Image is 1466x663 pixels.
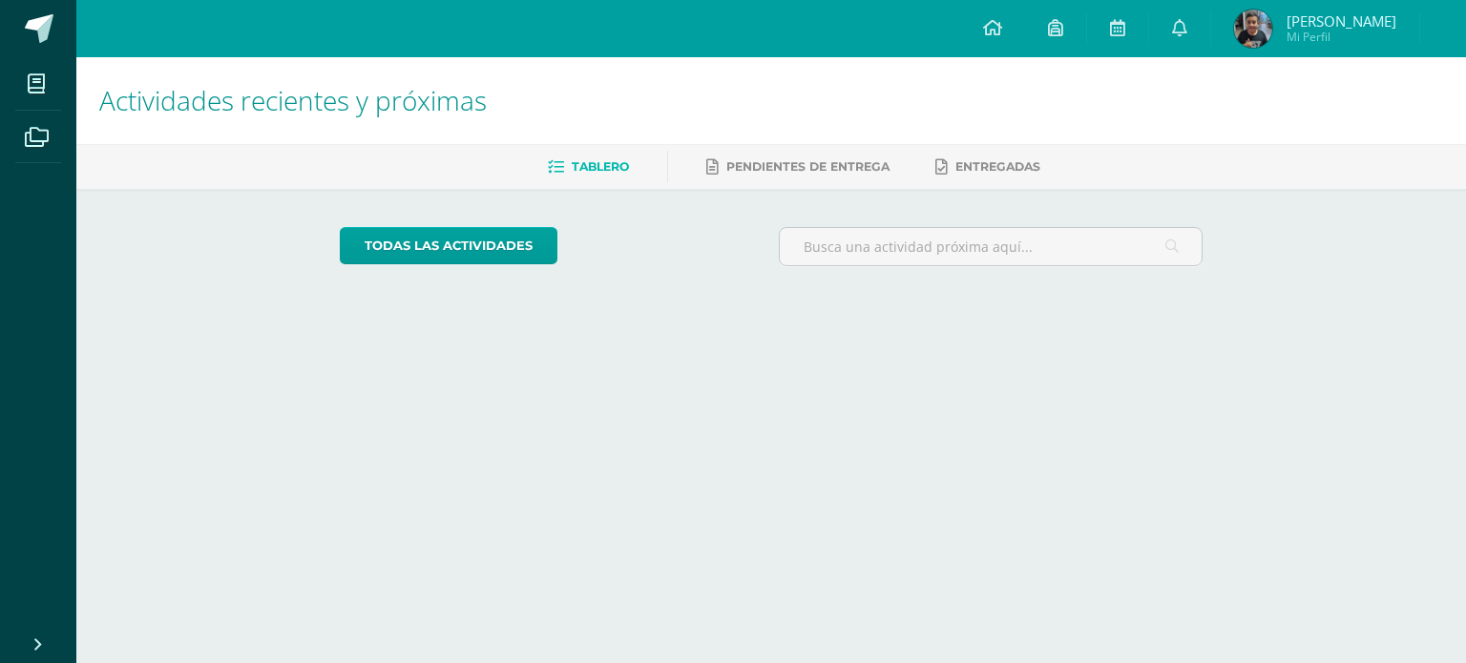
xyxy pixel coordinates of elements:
[1234,10,1272,48] img: 5b6b9bd3f4219a6f7460558fe3a56cc1.png
[548,152,629,182] a: Tablero
[706,152,890,182] a: Pendientes de entrega
[780,228,1203,265] input: Busca una actividad próxima aquí...
[1287,11,1396,31] span: [PERSON_NAME]
[340,227,557,264] a: todas las Actividades
[955,159,1040,174] span: Entregadas
[572,159,629,174] span: Tablero
[935,152,1040,182] a: Entregadas
[99,82,487,118] span: Actividades recientes y próximas
[726,159,890,174] span: Pendientes de entrega
[1287,29,1396,45] span: Mi Perfil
